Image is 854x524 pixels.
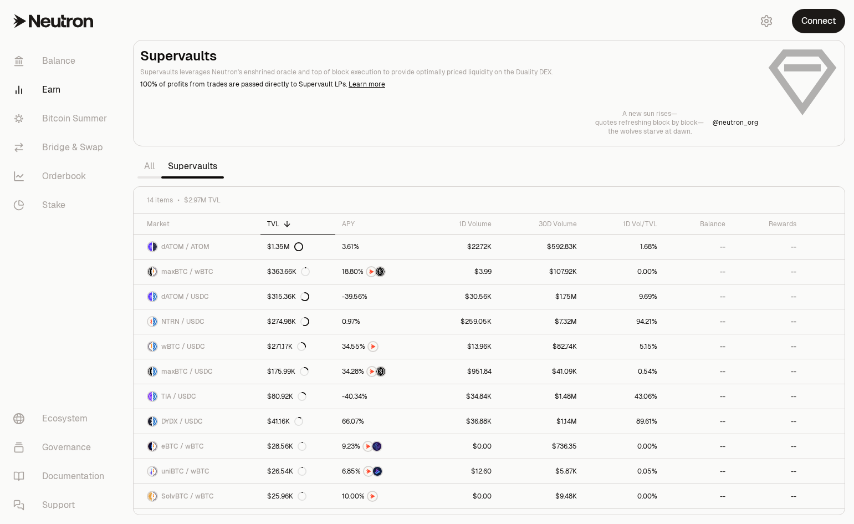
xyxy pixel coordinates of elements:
img: Structured Points [376,267,385,276]
p: Supervaults leverages Neutron's enshrined oracle and top of block execution to provide optimally ... [140,67,758,77]
img: USDC Logo [153,367,157,376]
span: eBTC / wBTC [161,442,204,451]
a: Supervaults [161,155,224,177]
button: NTRNStructured Points [342,366,414,377]
a: -- [664,409,732,434]
div: $363.66K [267,267,310,276]
span: SolvBTC / wBTC [161,492,214,501]
a: $1.75M [498,284,584,309]
img: TIA Logo [148,392,152,401]
a: $41.16K [260,409,335,434]
a: 43.06% [584,384,663,409]
a: $26.54K [260,459,335,484]
a: $34.84K [421,384,498,409]
a: $28.56K [260,434,335,459]
p: quotes refreshing block by block— [595,118,704,127]
button: Connect [792,9,845,33]
a: -- [732,409,803,434]
div: $25.96K [267,492,306,501]
a: -- [664,459,732,484]
div: 1D Vol/TVL [590,220,657,228]
span: 14 items [147,196,173,205]
a: SolvBTC LogowBTC LogoSolvBTC / wBTC [134,484,260,508]
img: USDC Logo [153,417,157,426]
div: 1D Volume [427,220,492,228]
img: USDC Logo [153,317,157,326]
a: -- [664,384,732,409]
a: NTRNStructured Points [335,359,421,384]
div: $274.98K [267,317,309,326]
a: 0.54% [584,359,663,384]
img: SolvBTC Logo [148,492,152,501]
a: -- [732,434,803,459]
img: NTRN [368,492,377,501]
img: wBTC Logo [153,467,157,476]
a: $12.60 [421,459,498,484]
a: Earn [4,75,120,104]
span: maxBTC / wBTC [161,267,213,276]
div: $315.36K [267,292,309,301]
a: Governance [4,433,120,462]
a: 0.00% [584,260,663,284]
a: $7.32M [498,309,584,334]
a: $25.96K [260,484,335,508]
a: 0.00% [584,434,663,459]
a: Ecosystem [4,404,120,433]
a: -- [664,260,732,284]
a: 94.21% [584,309,663,334]
a: $22.72K [421,235,498,259]
img: wBTC Logo [148,342,152,351]
a: -- [732,484,803,508]
span: TIA / USDC [161,392,196,401]
a: $80.92K [260,384,335,409]
img: eBTC Logo [148,442,152,451]
p: @ neutron_org [713,118,758,127]
a: eBTC LogowBTC LogoeBTC / wBTC [134,434,260,459]
a: NTRNEtherFi Points [335,434,421,459]
a: 1.68% [584,235,663,259]
button: NTRN [342,341,414,352]
a: -- [664,484,732,508]
a: NTRN [335,484,421,508]
button: NTRNBedrock Diamonds [342,466,414,477]
img: maxBTC Logo [148,367,152,376]
button: NTRNEtherFi Points [342,441,414,452]
a: NTRN [335,334,421,359]
span: uniBTC / wBTC [161,467,209,476]
div: Rewards [739,220,796,228]
img: dATOM Logo [148,292,152,301]
img: wBTC Logo [153,267,157,276]
a: $1.14M [498,409,584,434]
a: Stake [4,191,120,220]
img: uniBTC Logo [148,467,152,476]
a: $107.92K [498,260,584,284]
img: Structured Points [376,367,385,376]
a: $82.74K [498,334,584,359]
h2: Supervaults [140,47,758,65]
a: $36.88K [421,409,498,434]
a: All [137,155,161,177]
img: ATOM Logo [153,242,157,251]
a: -- [732,235,803,259]
img: NTRN [367,267,376,276]
a: -- [664,284,732,309]
img: NTRN [364,442,372,451]
a: $315.36K [260,284,335,309]
a: $175.99K [260,359,335,384]
a: 9.69% [584,284,663,309]
a: Balance [4,47,120,75]
img: USDC Logo [153,342,157,351]
a: $271.17K [260,334,335,359]
a: $259.05K [421,309,498,334]
a: Bridge & Swap [4,133,120,162]
div: $271.17K [267,342,306,351]
a: $41.09K [498,359,584,384]
a: $1.48M [498,384,584,409]
a: $9.48K [498,484,584,508]
a: -- [732,260,803,284]
a: Learn more [349,80,385,89]
div: $41.16K [267,417,303,426]
img: NTRN Logo [148,317,152,326]
a: -- [664,359,732,384]
a: NTRNStructured Points [335,260,421,284]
